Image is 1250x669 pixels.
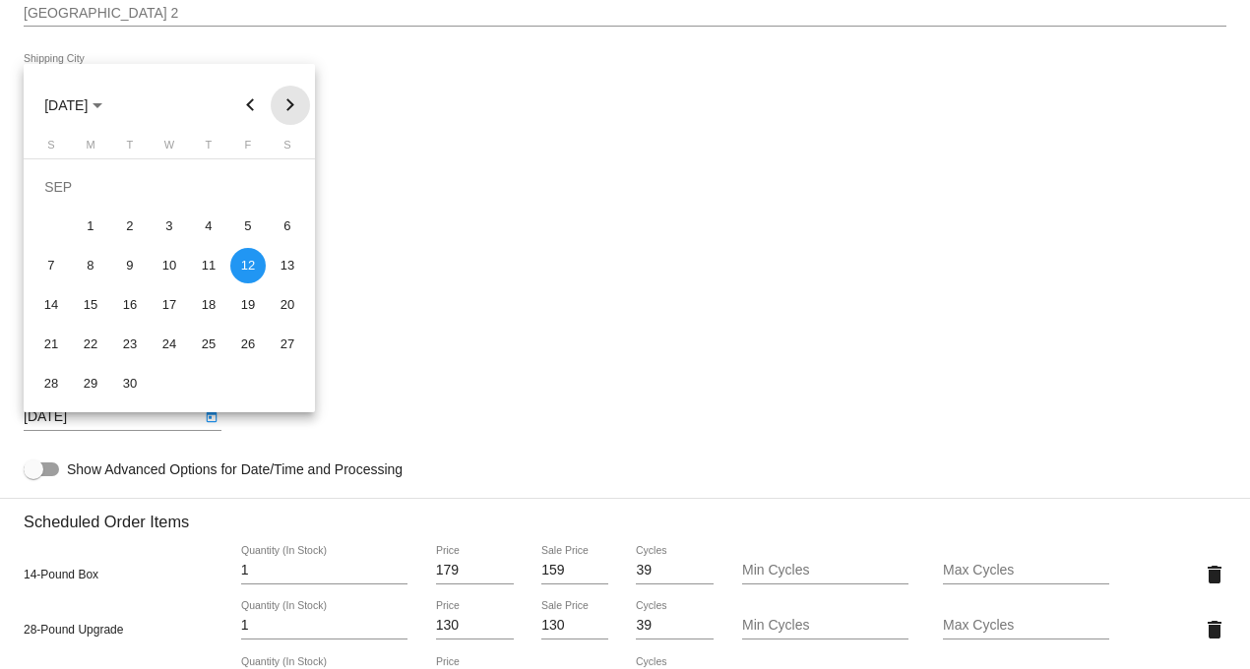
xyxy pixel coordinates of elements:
td: September 9, 2025 [110,246,150,285]
div: 20 [270,287,305,323]
div: 23 [112,327,148,362]
th: Saturday [268,139,307,158]
td: September 19, 2025 [228,285,268,325]
td: September 7, 2025 [31,246,71,285]
button: Previous month [231,86,271,125]
th: Wednesday [150,139,189,158]
div: 25 [191,327,226,362]
div: 4 [191,209,226,244]
button: Next month [271,86,310,125]
div: 19 [230,287,266,323]
td: September 6, 2025 [268,207,307,246]
div: 26 [230,327,266,362]
td: September 29, 2025 [71,364,110,403]
td: September 26, 2025 [228,325,268,364]
td: September 18, 2025 [189,285,228,325]
div: 5 [230,209,266,244]
td: September 24, 2025 [150,325,189,364]
span: [DATE] [44,97,102,113]
td: September 21, 2025 [31,325,71,364]
div: 1 [73,209,108,244]
div: 30 [112,366,148,401]
th: Tuesday [110,139,150,158]
div: 18 [191,287,226,323]
button: Choose month and year [29,86,118,125]
div: 2 [112,209,148,244]
div: 28 [33,366,69,401]
td: September 11, 2025 [189,246,228,285]
td: September 1, 2025 [71,207,110,246]
td: September 28, 2025 [31,364,71,403]
div: 22 [73,327,108,362]
td: September 25, 2025 [189,325,228,364]
th: Friday [228,139,268,158]
div: 29 [73,366,108,401]
td: September 13, 2025 [268,246,307,285]
div: 8 [73,248,108,283]
td: September 3, 2025 [150,207,189,246]
td: September 12, 2025 [228,246,268,285]
div: 12 [230,248,266,283]
td: September 2, 2025 [110,207,150,246]
div: 16 [112,287,148,323]
th: Monday [71,139,110,158]
td: September 30, 2025 [110,364,150,403]
td: September 8, 2025 [71,246,110,285]
td: September 5, 2025 [228,207,268,246]
td: September 20, 2025 [268,285,307,325]
div: 15 [73,287,108,323]
td: September 16, 2025 [110,285,150,325]
td: September 4, 2025 [189,207,228,246]
div: 9 [112,248,148,283]
td: September 23, 2025 [110,325,150,364]
div: 6 [270,209,305,244]
div: 3 [152,209,187,244]
div: 14 [33,287,69,323]
div: 7 [33,248,69,283]
td: September 14, 2025 [31,285,71,325]
td: September 17, 2025 [150,285,189,325]
td: September 10, 2025 [150,246,189,285]
td: September 27, 2025 [268,325,307,364]
div: 24 [152,327,187,362]
td: September 22, 2025 [71,325,110,364]
div: 17 [152,287,187,323]
div: 10 [152,248,187,283]
div: 21 [33,327,69,362]
td: September 15, 2025 [71,285,110,325]
th: Thursday [189,139,228,158]
div: 27 [270,327,305,362]
div: 13 [270,248,305,283]
div: 11 [191,248,226,283]
th: Sunday [31,139,71,158]
td: SEP [31,167,307,207]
